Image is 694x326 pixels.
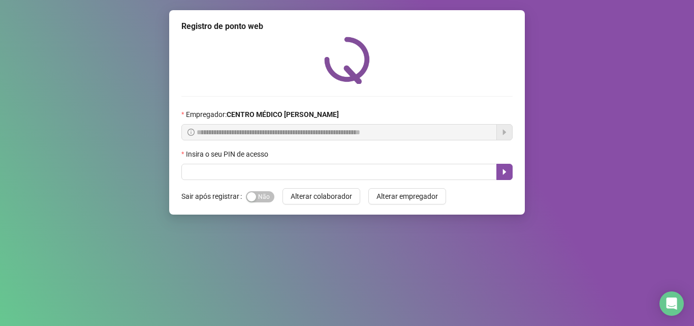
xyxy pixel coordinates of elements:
[181,188,246,204] label: Sair após registrar
[368,188,446,204] button: Alterar empregador
[187,129,195,136] span: info-circle
[291,191,352,202] span: Alterar colaborador
[376,191,438,202] span: Alterar empregador
[500,168,509,176] span: caret-right
[181,149,275,160] label: Insira o seu PIN de acesso
[186,109,339,120] span: Empregador :
[324,37,370,84] img: QRPoint
[282,188,360,204] button: Alterar colaborador
[659,291,684,316] div: Open Intercom Messenger
[227,110,339,118] strong: CENTRO MÉDICO [PERSON_NAME]
[181,20,513,33] div: Registro de ponto web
